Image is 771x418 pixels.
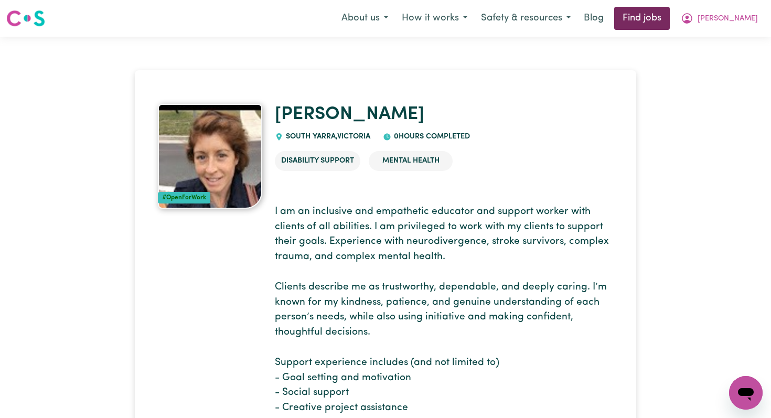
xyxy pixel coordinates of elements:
[158,104,262,209] a: Olivia's profile picture'#OpenForWork
[729,376,763,410] iframe: Button to launch messaging window
[6,6,45,30] a: Careseekers logo
[6,9,45,28] img: Careseekers logo
[369,151,453,171] li: Mental Health
[391,133,470,141] span: 0 hours completed
[674,7,765,29] button: My Account
[614,7,670,30] a: Find jobs
[158,192,210,203] div: #OpenForWork
[283,133,370,141] span: SOUTH YARRA , Victoria
[275,151,360,171] li: Disability Support
[275,105,424,124] a: [PERSON_NAME]
[335,7,395,29] button: About us
[395,7,474,29] button: How it works
[474,7,577,29] button: Safety & resources
[698,13,758,25] span: [PERSON_NAME]
[577,7,610,30] a: Blog
[158,104,262,209] img: Olivia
